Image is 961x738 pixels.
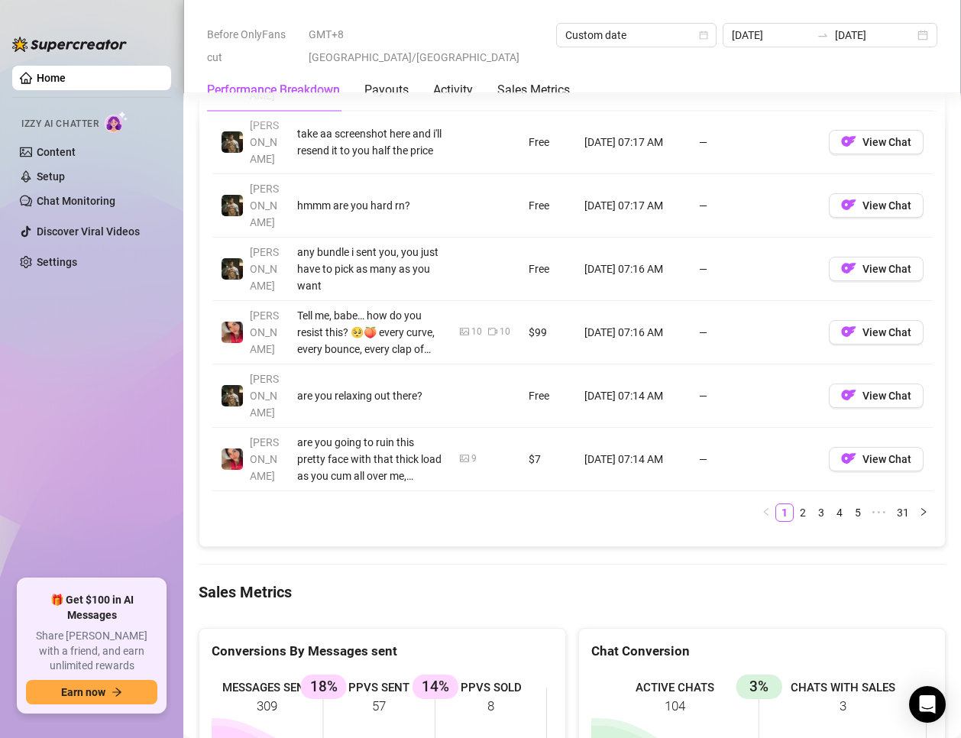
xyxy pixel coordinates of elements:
button: OFView Chat [829,193,924,218]
li: Previous Page [757,503,775,522]
div: are you relaxing out there? [297,387,442,404]
td: Free [519,174,575,238]
td: [DATE] 07:16 AM [575,238,690,301]
img: Tony [222,195,243,216]
a: Setup [37,170,65,183]
td: $7 [519,428,575,491]
img: Vanessa [222,322,243,343]
span: [PERSON_NAME] [250,246,279,292]
li: 1 [775,503,794,522]
span: GMT+8 [GEOGRAPHIC_DATA]/[GEOGRAPHIC_DATA] [309,23,547,69]
div: any bundle i sent you, you just have to pick as many as you want [297,244,442,294]
span: picture [460,454,469,463]
div: Chat Conversion [591,641,933,662]
img: Tony [222,131,243,153]
span: View Chat [862,453,911,465]
span: calendar [699,31,708,40]
img: OF [841,134,856,149]
a: 2 [794,504,811,521]
img: Vanessa [222,448,243,470]
a: 3 [813,504,830,521]
button: OFView Chat [829,130,924,154]
span: View Chat [862,136,911,148]
div: Activity [433,81,473,99]
a: 5 [849,504,866,521]
a: Content [37,146,76,158]
span: Custom date [565,24,707,47]
span: to [817,29,829,41]
button: right [914,503,933,522]
button: Earn nowarrow-right [26,680,157,704]
li: 4 [830,503,849,522]
h4: Sales Metrics [199,581,946,603]
button: left [757,503,775,522]
div: Payouts [364,81,409,99]
td: [DATE] 07:17 AM [575,174,690,238]
li: Next 5 Pages [867,503,891,522]
td: [DATE] 07:14 AM [575,428,690,491]
img: OF [841,197,856,212]
td: Free [519,238,575,301]
a: OFView Chat [829,456,924,468]
a: OFView Chat [829,266,924,278]
span: [PERSON_NAME] [250,373,279,419]
li: 5 [849,503,867,522]
div: Open Intercom Messenger [909,686,946,723]
td: Free [519,111,575,174]
span: Earn now [61,686,105,698]
div: hmmm are you hard rn? [297,197,442,214]
td: [DATE] 07:14 AM [575,364,690,428]
input: Start date [732,27,811,44]
span: Before OnlyFans cut [207,23,299,69]
li: 31 [891,503,914,522]
button: OFView Chat [829,384,924,408]
span: View Chat [862,263,911,275]
button: OFView Chat [829,447,924,471]
img: OF [841,261,856,276]
div: are you going to ruin this pretty face with that thick load as you cum all over me, daddy? 🥺💦 [297,434,442,484]
span: Izzy AI Chatter [21,117,99,131]
li: 2 [794,503,812,522]
img: AI Chatter [105,111,128,133]
img: logo-BBDzfeDw.svg [12,37,127,52]
div: take aa screenshot here and i'll resend it to you half the price [297,125,442,159]
div: Tell me, babe… how do you resist this? 🥺🍑 every curve, every bounce, every clap of this ass is ma... [297,307,442,358]
button: OFView Chat [829,320,924,345]
img: OF [841,387,856,403]
span: left [762,507,771,516]
img: OF [841,324,856,339]
a: Discover Viral Videos [37,225,140,238]
a: Chat Monitoring [37,195,115,207]
span: [PERSON_NAME] [250,436,279,482]
span: ••• [867,503,891,522]
div: 9 [471,452,477,466]
td: [DATE] 07:17 AM [575,111,690,174]
img: Tony [222,385,243,406]
span: [PERSON_NAME] [250,119,279,165]
span: View Chat [862,390,911,402]
td: — [690,238,820,301]
span: View Chat [862,326,911,338]
div: Conversions By Messages sent [212,641,553,662]
div: 10 [500,325,510,339]
a: OFView Chat [829,329,924,341]
span: right [919,507,928,516]
span: video-camera [488,327,497,336]
span: [PERSON_NAME] [250,183,279,228]
a: 1 [776,504,793,521]
span: picture [460,327,469,336]
span: [PERSON_NAME] [250,309,279,355]
a: OFView Chat [829,139,924,151]
li: 3 [812,503,830,522]
span: Share [PERSON_NAME] with a friend, and earn unlimited rewards [26,629,157,674]
a: Settings [37,256,77,268]
img: OF [841,451,856,466]
div: 10 [471,325,482,339]
span: swap-right [817,29,829,41]
li: Next Page [914,503,933,522]
img: Tony [222,258,243,280]
td: $99 [519,301,575,364]
a: 31 [892,504,914,521]
td: — [690,428,820,491]
td: [DATE] 07:16 AM [575,301,690,364]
